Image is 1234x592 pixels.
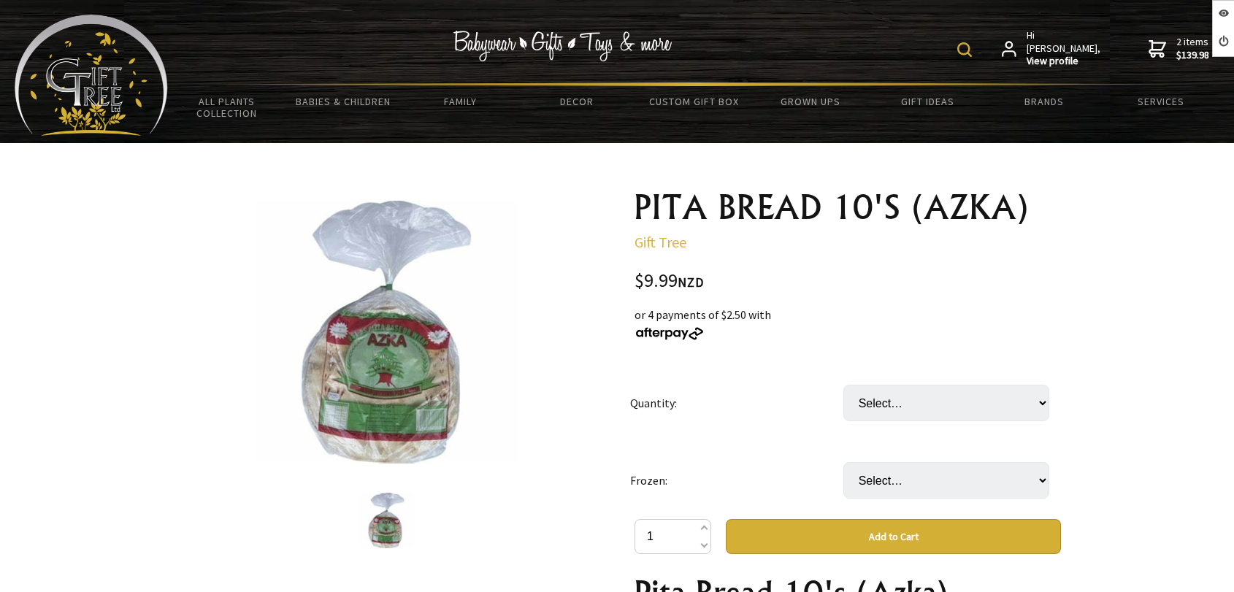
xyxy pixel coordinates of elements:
[255,201,518,464] img: PITA BREAD 10'S (AZKA)
[957,42,972,57] img: product search
[1002,29,1102,68] a: Hi [PERSON_NAME],View profile
[518,86,635,117] a: Decor
[635,306,1061,341] div: or 4 payments of $2.50 with
[1176,35,1209,61] span: 2 items
[1027,55,1102,68] strong: View profile
[630,442,843,519] td: Frozen:
[1176,49,1209,62] strong: $139.98
[1149,29,1209,68] a: 2 items$139.98
[1103,86,1219,117] a: Services
[359,493,414,548] img: PITA BREAD 10'S (AZKA)
[402,86,518,117] a: Family
[678,274,704,291] span: NZD
[635,190,1061,225] h1: PITA BREAD 10'S (AZKA)
[752,86,869,117] a: Grown Ups
[726,519,1061,554] button: Add to Cart
[635,233,686,251] a: Gift Tree
[635,327,705,340] img: Afterpay
[869,86,986,117] a: Gift Ideas
[635,272,1061,291] div: $9.99
[15,15,168,136] img: Babyware - Gifts - Toys and more...
[285,86,402,117] a: Babies & Children
[1027,29,1102,68] span: Hi [PERSON_NAME],
[630,364,843,442] td: Quantity:
[986,86,1103,117] a: Brands
[635,86,752,117] a: Custom Gift Box
[453,31,672,61] img: Babywear - Gifts - Toys & more
[168,86,285,128] a: All Plants Collection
